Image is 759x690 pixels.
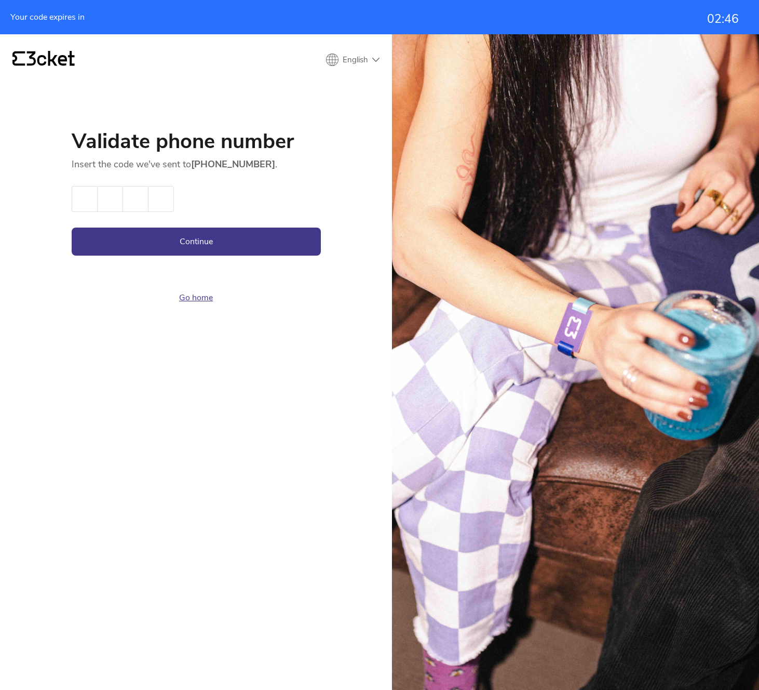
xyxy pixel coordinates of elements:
p: Insert the code we've sent to . [72,158,321,170]
button: Continue [72,228,321,256]
strong: [PHONE_NUMBER] [191,158,275,170]
a: {' '} [12,51,75,69]
img: People having fun [392,34,759,690]
h1: Validate phone number [72,131,321,158]
a: Go home [179,292,213,303]
g: {' '} [12,51,25,66]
